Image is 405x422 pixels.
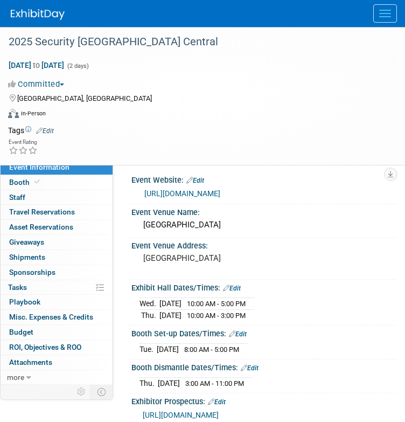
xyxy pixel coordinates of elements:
[66,63,89,70] span: (2 days)
[7,373,24,382] span: more
[20,109,46,117] div: In-Person
[1,220,113,234] a: Asset Reservations
[1,280,113,295] a: Tasks
[143,253,385,263] pre: [GEOGRAPHIC_DATA]
[9,253,45,261] span: Shipments
[9,268,55,276] span: Sponsorships
[9,238,44,246] span: Giveaways
[241,364,259,372] a: Edit
[1,295,113,309] a: Playbook
[9,193,25,202] span: Staff
[9,343,81,351] span: ROI, Objectives & ROO
[8,125,54,136] td: Tags
[131,280,397,294] div: Exhibit Hall Dates/Times:
[187,312,246,320] span: 10:00 AM - 3:00 PM
[131,393,397,407] div: Exhibitor Prospectus:
[185,379,244,388] span: 3:00 AM - 11:00 PM
[1,370,113,385] a: more
[9,223,73,231] span: Asset Reservations
[17,94,152,102] span: [GEOGRAPHIC_DATA], [GEOGRAPHIC_DATA]
[131,172,397,186] div: Event Website:
[159,310,181,321] td: [DATE]
[8,79,68,90] button: Committed
[139,344,157,355] td: Tue.
[9,207,75,216] span: Travel Reservations
[1,205,113,219] a: Travel Reservations
[1,235,113,250] a: Giveaways
[9,163,69,171] span: Event Information
[187,300,246,308] span: 10:00 AM - 5:00 PM
[9,358,52,366] span: Attachments
[5,32,383,52] div: 2025 Security [GEOGRAPHIC_DATA] Central
[8,60,65,70] span: [DATE] [DATE]
[223,285,241,292] a: Edit
[143,411,219,419] a: [URL][DOMAIN_NAME]
[208,398,226,406] a: Edit
[1,340,113,355] a: ROI, Objectives & ROO
[34,179,40,185] i: Booth reservation complete
[158,378,180,389] td: [DATE]
[36,127,54,135] a: Edit
[139,217,389,233] div: [GEOGRAPHIC_DATA]
[1,265,113,280] a: Sponsorships
[144,189,220,198] a: [URL][DOMAIN_NAME]
[139,310,159,321] td: Thu.
[72,385,91,399] td: Personalize Event Tab Strip
[229,330,247,338] a: Edit
[1,190,113,205] a: Staff
[91,385,113,399] td: Toggle Event Tabs
[1,325,113,340] a: Budget
[186,177,204,184] a: Edit
[1,250,113,265] a: Shipments
[1,175,113,190] a: Booth
[131,238,397,251] div: Event Venue Address:
[131,359,397,373] div: Booth Dismantle Dates/Times:
[9,140,38,145] div: Event Rating
[9,298,40,306] span: Playbook
[8,283,27,292] span: Tasks
[1,310,113,324] a: Misc. Expenses & Credits
[131,326,397,340] div: Booth Set-up Dates/Times:
[157,344,179,355] td: [DATE]
[11,9,65,20] img: ExhibitDay
[159,298,181,310] td: [DATE]
[9,328,33,336] span: Budget
[139,378,158,389] td: Thu.
[9,313,93,321] span: Misc. Expenses & Credits
[184,345,239,354] span: 8:00 AM - 5:00 PM
[8,107,383,123] div: Event Format
[1,160,113,175] a: Event Information
[8,109,19,117] img: Format-Inperson.png
[9,178,42,186] span: Booth
[139,298,159,310] td: Wed.
[31,61,41,70] span: to
[1,355,113,370] a: Attachments
[373,4,397,23] button: Menu
[131,204,397,218] div: Event Venue Name:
